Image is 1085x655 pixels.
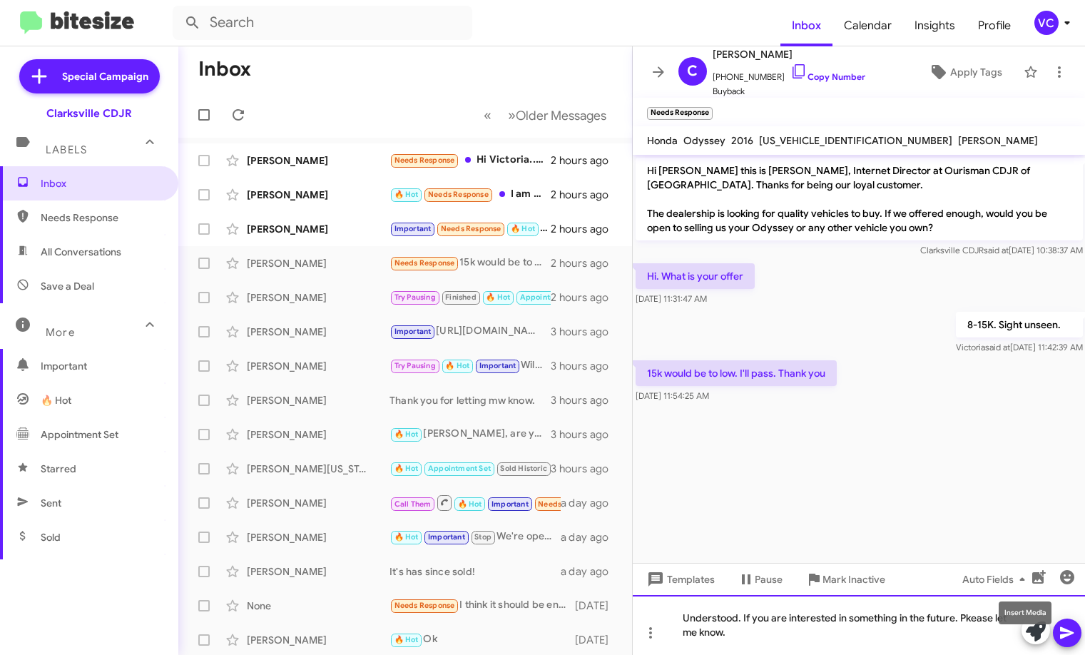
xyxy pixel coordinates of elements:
[394,190,419,199] span: 🔥 Hot
[479,361,516,370] span: Important
[441,224,501,233] span: Needs Response
[983,245,1008,255] span: said at
[476,101,615,130] nav: Page navigation example
[755,567,783,592] span: Pause
[394,430,419,439] span: 🔥 Hot
[247,256,389,270] div: [PERSON_NAME]
[247,564,389,579] div: [PERSON_NAME]
[561,496,621,510] div: a day ago
[389,460,551,477] div: I would like to schedule a visit to the dealership. When are you available to visit?
[967,5,1022,46] a: Profile
[636,360,837,386] p: 15k would be to low. I'll pass. Thank you
[520,293,583,302] span: Appointment Set
[790,71,865,82] a: Copy Number
[394,293,436,302] span: Try Pausing
[822,567,885,592] span: Mark Inactive
[41,393,71,407] span: 🔥 Hot
[951,567,1042,592] button: Auto Fields
[247,359,389,373] div: [PERSON_NAME]
[551,188,620,202] div: 2 hours ago
[394,601,455,610] span: Needs Response
[551,290,620,305] div: 2 hours ago
[19,59,160,93] a: Special Campaign
[794,567,897,592] button: Mark Inactive
[394,258,455,268] span: Needs Response
[389,186,551,203] div: I am free now to talk if that works
[389,393,551,407] div: Thank you for letting mw know.
[428,190,489,199] span: Needs Response
[389,494,561,512] div: Hi what's going on
[247,222,389,236] div: [PERSON_NAME]
[394,327,432,336] span: Important
[46,143,87,156] span: Labels
[389,564,561,579] div: It's has since sold!
[575,633,621,647] div: [DATE]
[491,499,529,509] span: Important
[173,6,472,40] input: Search
[551,222,620,236] div: 2 hours ago
[389,323,551,340] div: [URL][DOMAIN_NAME]
[394,361,436,370] span: Try Pausing
[41,176,162,191] span: Inbox
[389,631,575,648] div: Ok
[636,158,1083,240] p: Hi [PERSON_NAME] this is [PERSON_NAME], Internet Director at Ourisman CDJR of [GEOGRAPHIC_DATA]. ...
[551,393,620,407] div: 3 hours ago
[561,530,621,544] div: a day ago
[633,567,726,592] button: Templates
[394,224,432,233] span: Important
[832,5,903,46] a: Calendar
[999,601,1051,624] div: Insert Media
[389,426,551,442] div: [PERSON_NAME], are you available to visit the dealership?
[575,599,621,613] div: [DATE]
[389,529,561,545] div: We're open [DATE] till 9 pm. Does [DATE] work for you?
[920,245,1082,255] span: Clarksville CDJR [DATE] 10:38:37 AM
[247,530,389,544] div: [PERSON_NAME]
[713,84,865,98] span: Buyback
[247,427,389,442] div: [PERSON_NAME]
[647,107,713,120] small: Needs Response
[551,325,620,339] div: 3 hours ago
[389,152,551,168] div: Hi Victoria...my Compass is paid off completely and I am now 69 so I am hoping to never buy anoth...
[759,134,952,147] span: [US_VEHICLE_IDENTIFICATION_NUMBER]
[247,462,389,476] div: [PERSON_NAME][US_STATE]
[508,106,516,124] span: »
[62,69,148,83] span: Special Campaign
[389,220,551,237] div: Hmm okay.
[389,357,551,374] div: Will do
[394,156,455,165] span: Needs Response
[636,293,707,304] span: [DATE] 11:31:47 AM
[41,530,61,544] span: Sold
[551,462,620,476] div: 3 hours ago
[41,210,162,225] span: Needs Response
[247,496,389,510] div: [PERSON_NAME]
[913,59,1017,85] button: Apply Tags
[41,359,162,373] span: Important
[41,427,118,442] span: Appointment Set
[1022,11,1069,35] button: VC
[551,256,620,270] div: 2 hours ago
[687,60,698,83] span: C
[394,635,419,644] span: 🔥 Hot
[428,464,491,473] span: Appointment Set
[955,312,1082,337] p: 8-15K. Sight unseen.
[713,46,865,63] span: [PERSON_NAME]
[198,58,251,81] h1: Inbox
[394,464,419,473] span: 🔥 Hot
[41,496,61,510] span: Sent
[41,462,76,476] span: Starred
[247,393,389,407] div: [PERSON_NAME]
[46,106,132,121] div: Clarksville CDJR
[647,134,678,147] span: Honda
[247,153,389,168] div: [PERSON_NAME]
[428,532,465,542] span: Important
[474,532,491,542] span: Stop
[389,597,575,614] div: I think it should be entitled to my oil change and car rotation. Unfortunately it expired with it...
[394,499,432,509] span: Call Them
[247,633,389,647] div: [PERSON_NAME]
[551,359,620,373] div: 3 hours ago
[475,101,500,130] button: Previous
[958,134,1038,147] span: [PERSON_NAME]
[500,464,547,473] span: Sold Historic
